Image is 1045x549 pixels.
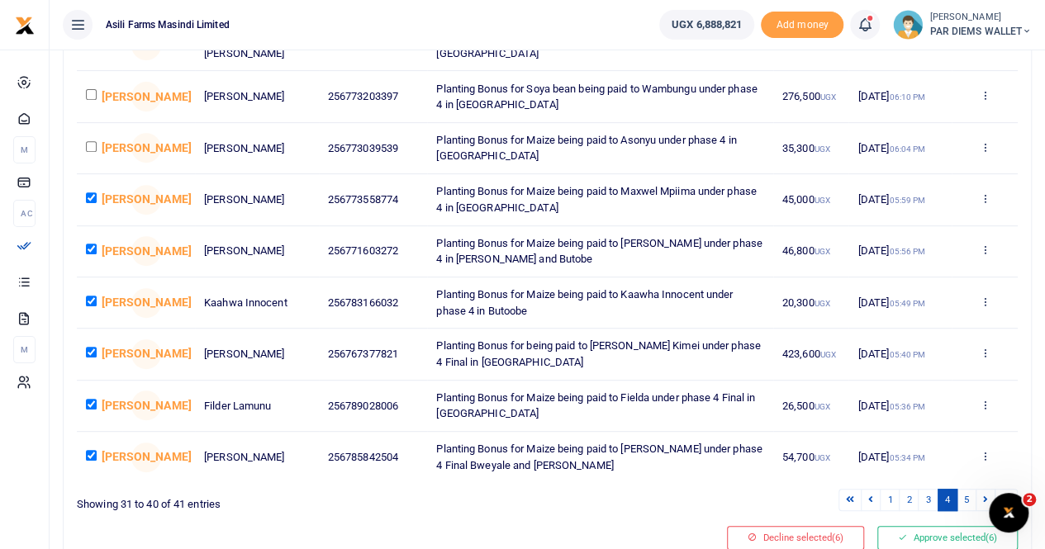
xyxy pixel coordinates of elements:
td: 46,800 [773,226,849,277]
small: 06:10 PM [889,92,925,102]
small: 05:36 PM [889,402,925,411]
a: Add money [761,17,843,30]
span: (6) [832,532,843,543]
a: logo-small logo-large logo-large [15,18,35,31]
td: Planting Bonus for Maize being paid to [PERSON_NAME] under phase 4 in [PERSON_NAME] and Butobe [427,226,772,277]
td: 35,300 [773,123,849,174]
td: [DATE] [848,71,952,122]
td: Planting Bonus for Maize being paid to Maxwel Mpiima under phase 4 in [GEOGRAPHIC_DATA] [427,174,772,225]
span: Joeslyne Abesiga [131,390,161,420]
span: Joeslyne Abesiga [131,339,161,369]
a: profile-user [PERSON_NAME] PAR DIEMS WALLET [893,10,1032,40]
li: Ac [13,200,36,227]
td: Filder Lamunu [195,381,319,432]
span: Joeslyne Abesiga [131,82,161,111]
small: UGX [819,350,835,359]
td: [PERSON_NAME] [195,329,319,380]
td: Planting Bonus for Maize being paid to Kaawha Innocent under phase 4 in Butoobe [427,277,772,329]
button: Approve selected(6) [877,526,1018,549]
td: [PERSON_NAME] [195,174,319,225]
a: 2 [899,489,919,511]
td: 256783166032 [319,277,428,329]
td: Planting Bonus for Maize being paid to [PERSON_NAME] under phase 4 Final Bweyale and [PERSON_NAME] [427,432,772,482]
td: 54,700 [773,432,849,482]
small: [PERSON_NAME] [929,11,1032,25]
td: [DATE] [848,123,952,174]
td: Planting Bonus for being paid to [PERSON_NAME] Kimei under phase 4 Final in [GEOGRAPHIC_DATA] [427,329,772,380]
small: UGX [814,299,829,308]
span: 2 [1023,493,1036,506]
span: Joeslyne Abesiga [131,288,161,318]
td: [DATE] [848,174,952,225]
li: M [13,136,36,163]
a: 3 [918,489,938,511]
td: [PERSON_NAME] [195,432,319,482]
td: [DATE] [848,432,952,482]
a: 5 [957,489,976,511]
td: 256771603272 [319,226,428,277]
span: Joeslyne Abesiga [131,133,161,163]
small: 05:59 PM [889,196,925,205]
small: 05:34 PM [889,453,925,462]
span: UGX 6,888,821 [672,17,742,33]
td: 256773039539 [319,123,428,174]
span: Add money [761,12,843,39]
img: logo-small [15,16,35,35]
td: 256773558774 [319,174,428,225]
span: Asili Farms Masindi Limited [99,17,236,32]
small: 05:49 PM [889,299,925,308]
span: Joeslyne Abesiga [131,185,161,215]
td: [PERSON_NAME] [195,123,319,174]
div: Showing 31 to 40 of 41 entries [77,487,541,513]
td: Planting Bonus for Maize being paid to Fielda under phase 4 Final in [GEOGRAPHIC_DATA] [427,381,772,432]
td: [PERSON_NAME] [195,71,319,122]
li: M [13,336,36,363]
td: 45,000 [773,174,849,225]
small: 06:04 PM [889,144,925,154]
a: 4 [938,489,957,511]
td: Planting Bonus for Maize being paid to Asonyu under phase 4 in [GEOGRAPHIC_DATA] [427,123,772,174]
span: Joeslyne Abesiga [131,236,161,266]
iframe: Intercom live chat [989,493,1028,532]
td: [DATE] [848,381,952,432]
a: 1 [880,489,900,511]
img: profile-user [893,10,923,40]
small: UGX [814,196,829,205]
small: UGX [814,453,829,462]
button: Decline selected(6) [727,526,864,549]
td: [DATE] [848,226,952,277]
span: Joeslyne Abesiga [131,443,161,472]
small: 05:40 PM [889,350,925,359]
td: [PERSON_NAME] [195,226,319,277]
td: 256773203397 [319,71,428,122]
td: 26,500 [773,381,849,432]
li: Toup your wallet [761,12,843,39]
td: 256789028006 [319,381,428,432]
small: 05:56 PM [889,247,925,256]
li: Wallet ballance [653,10,761,40]
small: UGX [814,247,829,256]
td: 276,500 [773,71,849,122]
td: [DATE] [848,329,952,380]
small: UGX [814,402,829,411]
td: 423,600 [773,329,849,380]
td: Kaahwa Innocent [195,277,319,329]
small: UGX [814,144,829,154]
td: 256785842504 [319,432,428,482]
span: PAR DIEMS WALLET [929,24,1032,39]
td: 20,300 [773,277,849,329]
td: [DATE] [848,277,952,329]
td: Planting Bonus for Soya bean being paid to Wambungu under phase 4 in [GEOGRAPHIC_DATA] [427,71,772,122]
small: UGX [819,92,835,102]
td: 256767377821 [319,329,428,380]
a: UGX 6,888,821 [659,10,754,40]
span: (6) [986,532,997,543]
